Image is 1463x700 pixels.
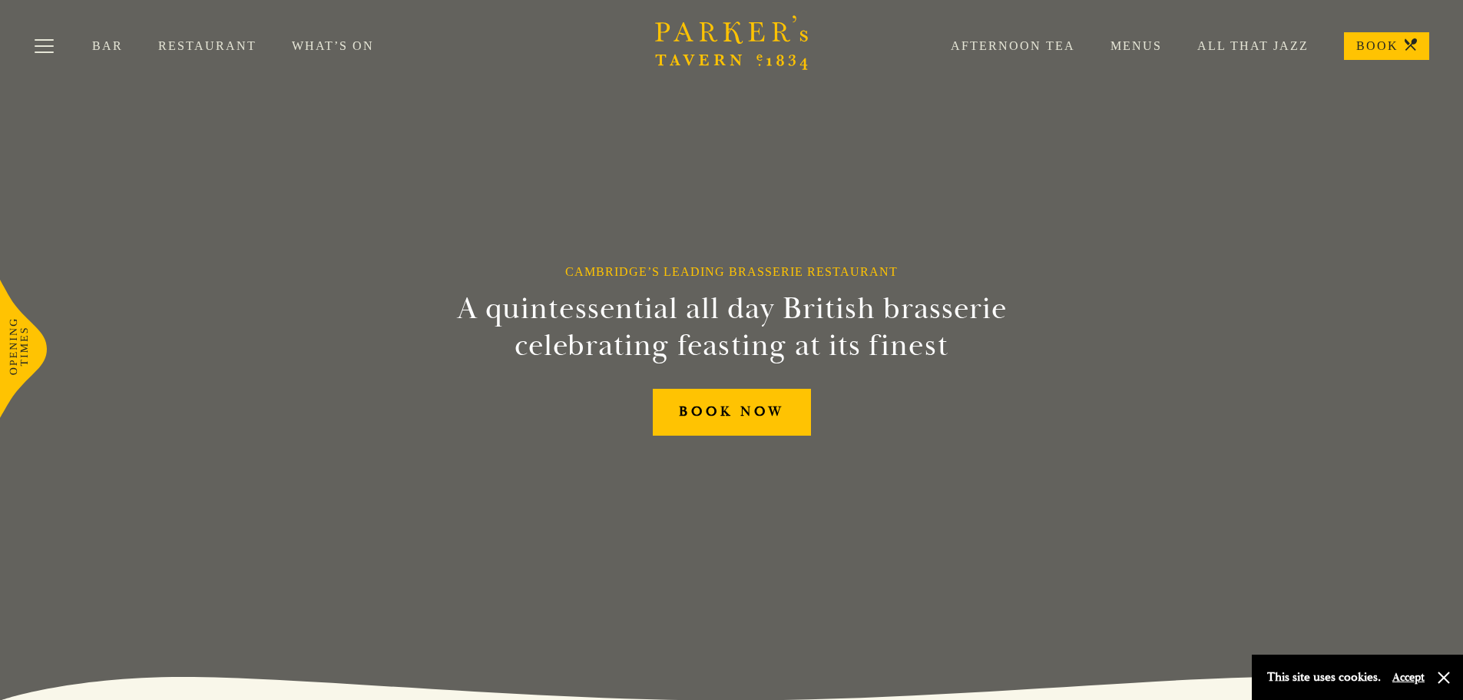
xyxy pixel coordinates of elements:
button: Close and accept [1436,670,1451,685]
h1: Cambridge’s Leading Brasserie Restaurant [565,264,898,279]
button: Accept [1392,670,1425,685]
p: This site uses cookies. [1267,666,1381,688]
h2: A quintessential all day British brasserie celebrating feasting at its finest [382,290,1082,364]
a: BOOK NOW [653,389,811,436]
